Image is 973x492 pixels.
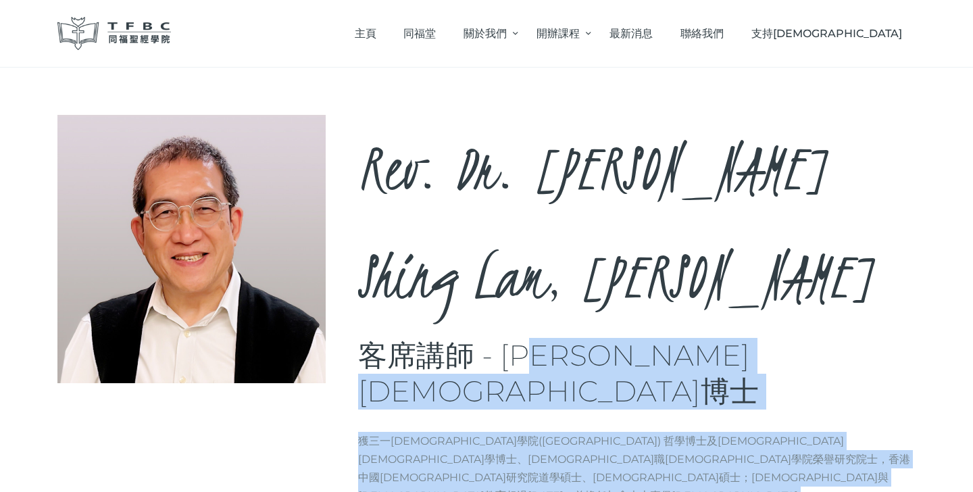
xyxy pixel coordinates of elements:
[523,14,596,53] a: 開辦課程
[57,115,326,383] img: Rev. Dr. Li Shing Lam, Derek
[403,27,436,40] span: 同福堂
[57,17,171,50] img: 同福聖經學院 TFBC
[680,27,724,40] span: 聯絡我們
[464,27,507,40] span: 關於我們
[358,338,916,410] h3: 客席講師 - [PERSON_NAME][DEMOGRAPHIC_DATA]博士
[537,27,580,40] span: 開辦課程
[358,115,916,331] h2: Rev. Dr. [PERSON_NAME] Shing Lam, [PERSON_NAME]
[355,27,376,40] span: 主頁
[737,14,916,53] a: 支持[DEMOGRAPHIC_DATA]
[390,14,450,53] a: 同福堂
[667,14,738,53] a: 聯絡我們
[751,27,902,40] span: 支持[DEMOGRAPHIC_DATA]
[609,27,653,40] span: 最新消息
[449,14,522,53] a: 關於我們
[341,14,390,53] a: 主頁
[596,14,667,53] a: 最新消息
